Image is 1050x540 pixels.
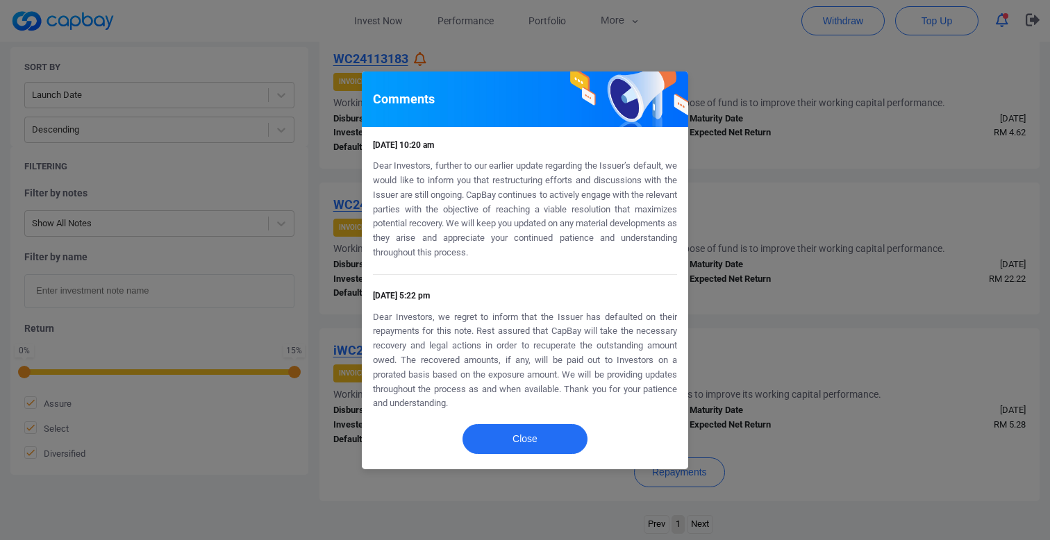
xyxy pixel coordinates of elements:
h5: Comments [373,91,435,108]
p: Dear Investors, we regret to inform that the Issuer has defaulted on their repayments for this no... [373,310,677,412]
button: Close [462,424,587,454]
span: [DATE] 5:22 pm [373,291,430,301]
p: Dear Investors, further to our earlier update regarding the Issuer’s default, we would like to in... [373,159,677,260]
span: [DATE] 10:20 am [373,140,434,150]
